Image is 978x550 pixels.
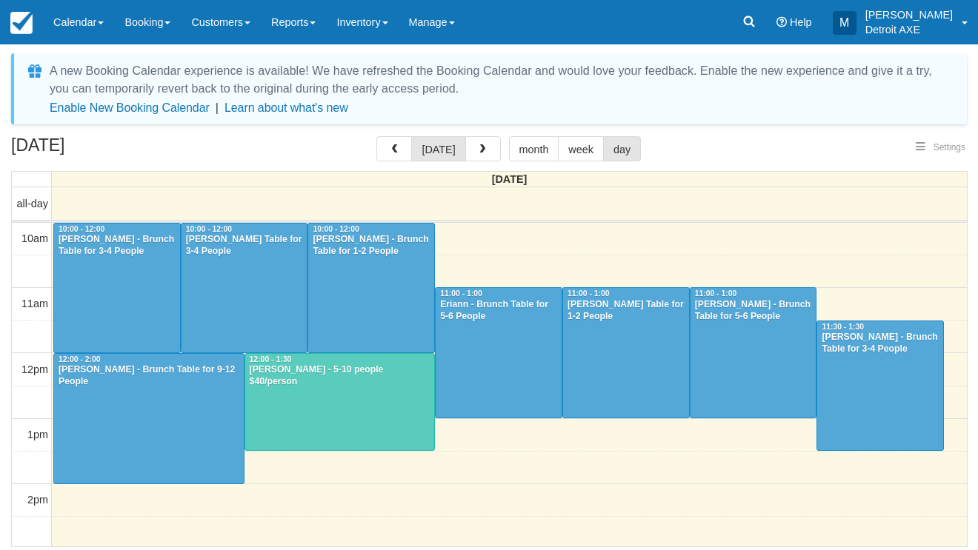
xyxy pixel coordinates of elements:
[440,289,482,298] span: 11:00 - 1:00
[17,198,48,209] span: all-day
[185,234,304,258] div: [PERSON_NAME] Table for 3-4 People
[509,136,559,161] button: month
[435,287,562,418] a: 11:00 - 1:00Eriann - Brunch Table for 5-6 People
[307,223,435,353] a: 10:00 - 12:00[PERSON_NAME] - Brunch Table for 1-2 People
[313,225,359,233] span: 10:00 - 12:00
[249,364,431,388] div: [PERSON_NAME] - 5-10 people $40/person
[934,142,965,152] span: Settings
[833,11,856,35] div: M
[50,62,949,98] div: A new Booking Calendar experience is available! We have refreshed the Booking Calendar and would ...
[27,494,48,506] span: 2pm
[865,22,953,37] p: Detroit AXE
[11,136,199,164] h2: [DATE]
[250,355,292,363] span: 12:00 - 1:30
[58,364,240,388] div: [PERSON_NAME] - Brunch Table for 9-12 People
[816,321,944,452] a: 11:30 - 1:30[PERSON_NAME] - Brunch Table for 3-4 People
[21,298,48,309] span: 11am
[821,332,939,355] div: [PERSON_NAME] - Brunch Table for 3-4 People
[790,16,812,28] span: Help
[312,234,430,258] div: [PERSON_NAME] - Brunch Table for 1-2 People
[439,299,558,323] div: Eriann - Brunch Table for 5-6 People
[216,101,219,114] span: |
[27,429,48,440] span: 1pm
[21,363,48,375] span: 12pm
[907,137,974,158] button: Settings
[694,299,813,323] div: [PERSON_NAME] - Brunch Table for 5-6 People
[695,289,737,298] span: 11:00 - 1:00
[59,225,104,233] span: 10:00 - 12:00
[21,232,48,244] span: 10am
[822,323,864,331] span: 11:30 - 1:30
[558,136,604,161] button: week
[245,353,436,452] a: 12:00 - 1:30[PERSON_NAME] - 5-10 people $40/person
[568,289,610,298] span: 11:00 - 1:00
[224,101,348,114] a: Learn about what's new
[562,287,690,418] a: 11:00 - 1:00[PERSON_NAME] Table for 1-2 People
[59,355,101,363] span: 12:00 - 2:00
[567,299,685,323] div: [PERSON_NAME] Table for 1-2 People
[776,17,787,27] i: Help
[690,287,817,418] a: 11:00 - 1:00[PERSON_NAME] - Brunch Table for 5-6 People
[53,353,245,484] a: 12:00 - 2:00[PERSON_NAME] - Brunch Table for 9-12 People
[186,225,232,233] span: 10:00 - 12:00
[10,12,33,34] img: checkfront-main-nav-mini-logo.png
[53,223,181,353] a: 10:00 - 12:00[PERSON_NAME] - Brunch Table for 3-4 People
[411,136,465,161] button: [DATE]
[50,101,210,115] button: Enable New Booking Calendar
[58,234,176,258] div: [PERSON_NAME] - Brunch Table for 3-4 People
[492,173,528,185] span: [DATE]
[865,7,953,22] p: [PERSON_NAME]
[181,223,308,353] a: 10:00 - 12:00[PERSON_NAME] Table for 3-4 People
[603,136,641,161] button: day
